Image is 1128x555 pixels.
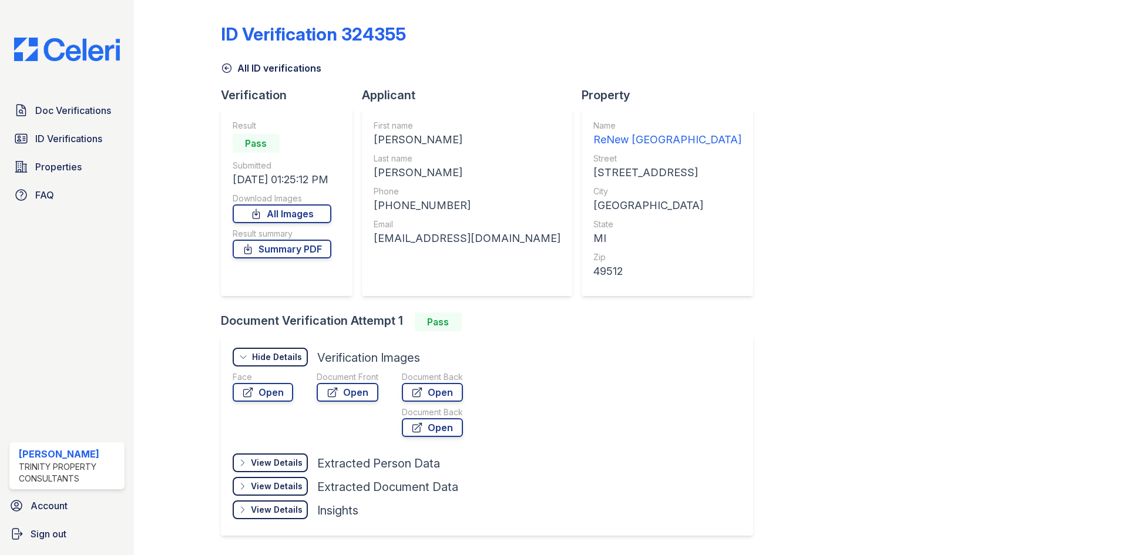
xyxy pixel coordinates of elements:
[221,312,763,331] div: Document Verification Attempt 1
[35,188,54,202] span: FAQ
[402,418,463,437] a: Open
[593,120,741,148] a: Name ReNew [GEOGRAPHIC_DATA]
[31,499,68,513] span: Account
[362,87,582,103] div: Applicant
[593,251,741,263] div: Zip
[374,153,560,164] div: Last name
[233,204,331,223] a: All Images
[374,218,560,230] div: Email
[317,371,378,383] div: Document Front
[233,228,331,240] div: Result summary
[593,263,741,280] div: 49512
[317,455,440,472] div: Extracted Person Data
[5,38,129,61] img: CE_Logo_Blue-a8612792a0a2168367f1c8372b55b34899dd931a85d93a1a3d3e32e68fde9ad4.png
[593,132,741,148] div: ReNew [GEOGRAPHIC_DATA]
[233,160,331,171] div: Submitted
[252,351,302,363] div: Hide Details
[251,457,303,469] div: View Details
[233,171,331,188] div: [DATE] 01:25:12 PM
[233,240,331,258] a: Summary PDF
[233,383,293,402] a: Open
[374,197,560,214] div: [PHONE_NUMBER]
[317,479,458,495] div: Extracted Document Data
[233,134,280,153] div: Pass
[402,371,463,383] div: Document Back
[251,480,303,492] div: View Details
[374,164,560,181] div: [PERSON_NAME]
[374,132,560,148] div: [PERSON_NAME]
[415,312,462,331] div: Pass
[402,406,463,418] div: Document Back
[19,447,120,461] div: [PERSON_NAME]
[374,186,560,197] div: Phone
[221,87,362,103] div: Verification
[317,502,358,519] div: Insights
[317,349,420,366] div: Verification Images
[9,99,125,122] a: Doc Verifications
[31,527,66,541] span: Sign out
[221,23,406,45] div: ID Verification 324355
[582,87,763,103] div: Property
[9,183,125,207] a: FAQ
[5,494,129,517] a: Account
[593,153,741,164] div: Street
[374,120,560,132] div: First name
[402,383,463,402] a: Open
[19,461,120,485] div: Trinity Property Consultants
[35,160,82,174] span: Properties
[317,383,378,402] a: Open
[593,186,741,197] div: City
[233,193,331,204] div: Download Images
[233,120,331,132] div: Result
[9,155,125,179] a: Properties
[593,164,741,181] div: [STREET_ADDRESS]
[221,61,321,75] a: All ID verifications
[233,371,293,383] div: Face
[35,103,111,117] span: Doc Verifications
[9,127,125,150] a: ID Verifications
[5,522,129,546] a: Sign out
[35,132,102,146] span: ID Verifications
[593,197,741,214] div: [GEOGRAPHIC_DATA]
[251,504,303,516] div: View Details
[374,230,560,247] div: [EMAIL_ADDRESS][DOMAIN_NAME]
[593,120,741,132] div: Name
[593,218,741,230] div: State
[593,230,741,247] div: MI
[1079,508,1116,543] iframe: chat widget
